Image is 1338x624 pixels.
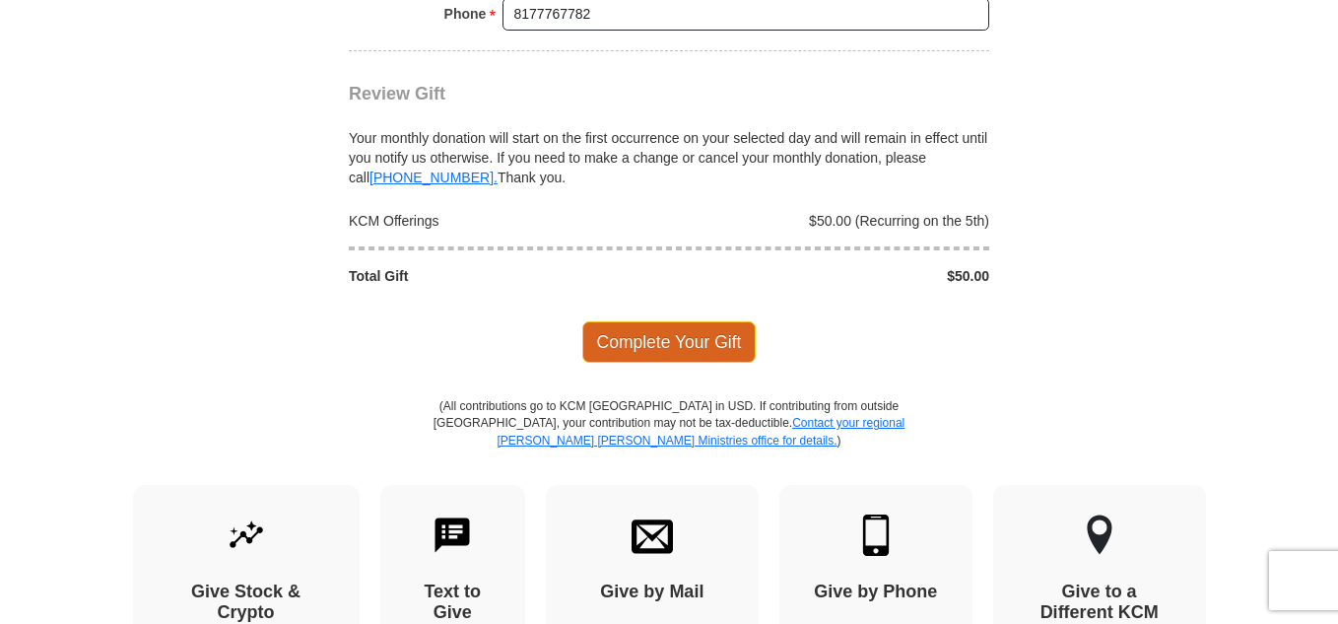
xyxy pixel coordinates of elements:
[433,398,905,484] p: (All contributions go to KCM [GEOGRAPHIC_DATA] in USD. If contributing from outside [GEOGRAPHIC_D...
[226,515,267,556] img: give-by-stock.svg
[349,104,989,187] div: Your monthly donation will start on the first occurrence on your selected day and will remain in ...
[497,416,904,447] a: Contact your regional [PERSON_NAME] [PERSON_NAME] Ministries office for details.
[632,515,673,556] img: envelope.svg
[582,321,757,363] span: Complete Your Gift
[339,211,670,231] div: KCM Offerings
[1086,515,1113,556] img: other-region
[809,213,989,229] span: $50.00 (Recurring on the 5th)
[369,170,498,185] a: [PHONE_NUMBER].
[339,266,670,286] div: Total Gift
[167,582,325,624] h4: Give Stock & Crypto
[415,582,492,624] h4: Text to Give
[580,582,724,603] h4: Give by Mail
[855,515,897,556] img: mobile.svg
[669,266,1000,286] div: $50.00
[814,582,938,603] h4: Give by Phone
[432,515,473,556] img: text-to-give.svg
[349,84,445,104] span: Review Gift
